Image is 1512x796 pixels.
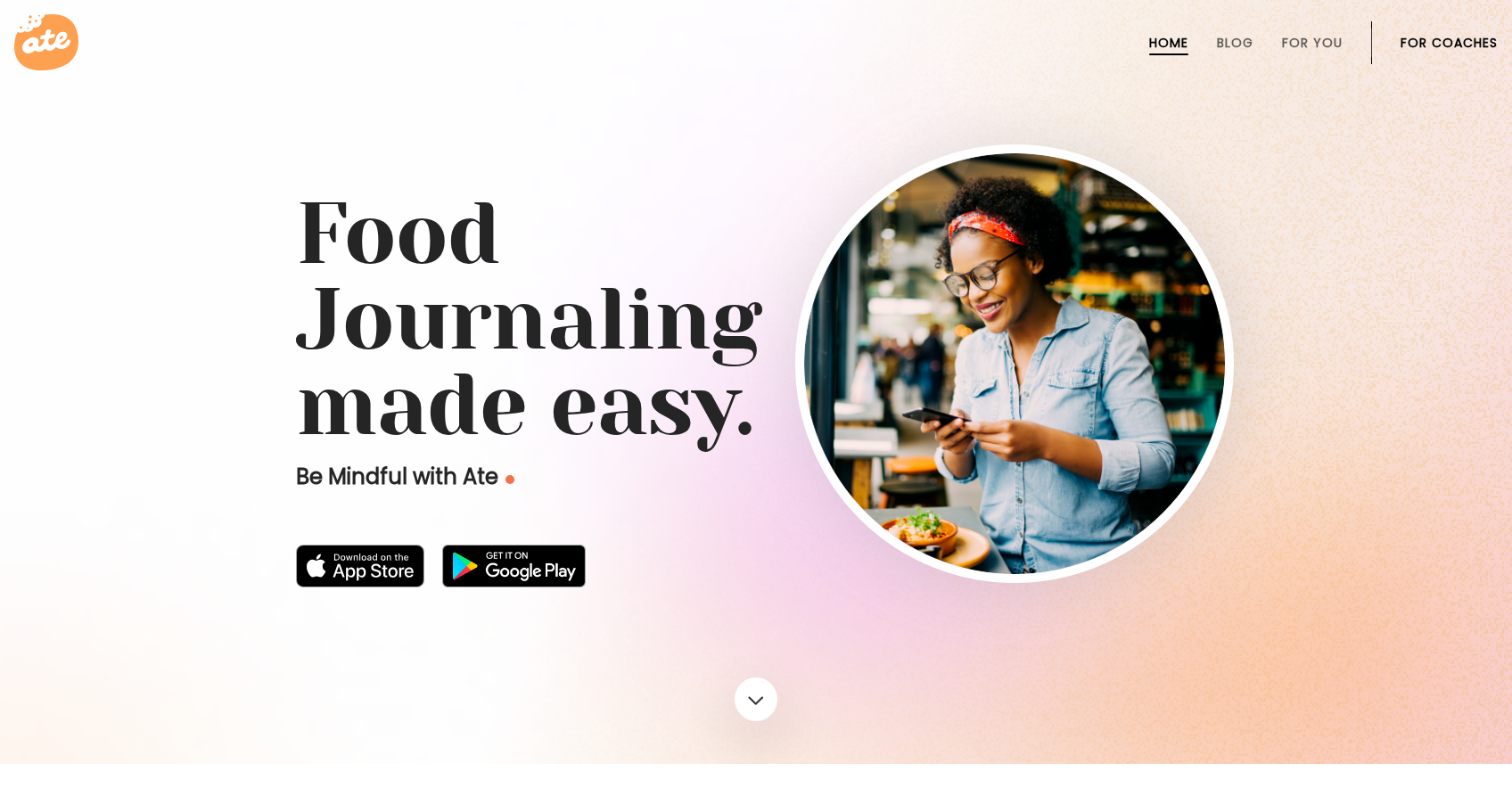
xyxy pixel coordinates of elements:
[442,545,586,587] img: badge-download-google.png
[804,153,1225,574] img: home-hero-img-rounded.png
[1217,36,1253,50] a: Blog
[296,545,424,587] img: badge-download-apple.svg
[296,192,1216,448] h1: Food Journaling made easy.
[296,463,795,491] p: Be Mindful with Ate
[1282,36,1343,50] a: For You
[1149,36,1188,50] a: Home
[1401,36,1498,50] a: For Coaches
